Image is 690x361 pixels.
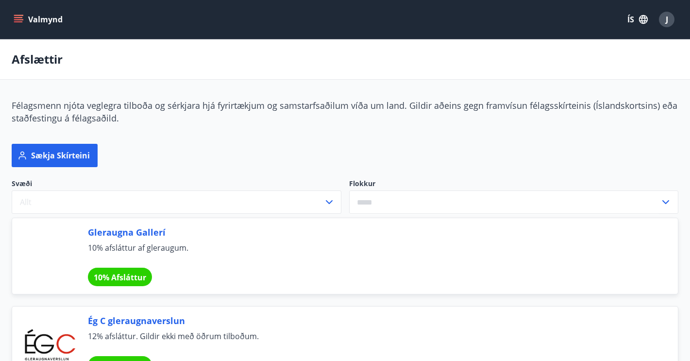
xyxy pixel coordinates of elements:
label: Flokkur [349,179,679,189]
button: Allt [12,190,341,214]
button: ÍS [622,11,653,28]
p: Afslættir [12,51,63,68]
span: Gleraugna Gallerí [88,226,655,239]
button: J [655,8,678,31]
span: 10% afsláttur af gleraugum. [88,242,655,264]
span: Svæði [12,179,341,190]
span: Félagsmenn njóta veglegra tilboða og sérkjara hjá fyrirtækjum og samstarfsaðilum víða um land. Gi... [12,100,677,124]
button: Sækja skírteini [12,144,98,167]
span: 12% afsláttur. Gildir ekki með öðrum tilboðum. [88,331,655,352]
span: Allt [20,197,32,207]
span: J [666,14,668,25]
button: menu [12,11,67,28]
span: 10% Afsláttur [94,272,146,283]
span: Ég C gleraugnaverslun [88,314,655,327]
